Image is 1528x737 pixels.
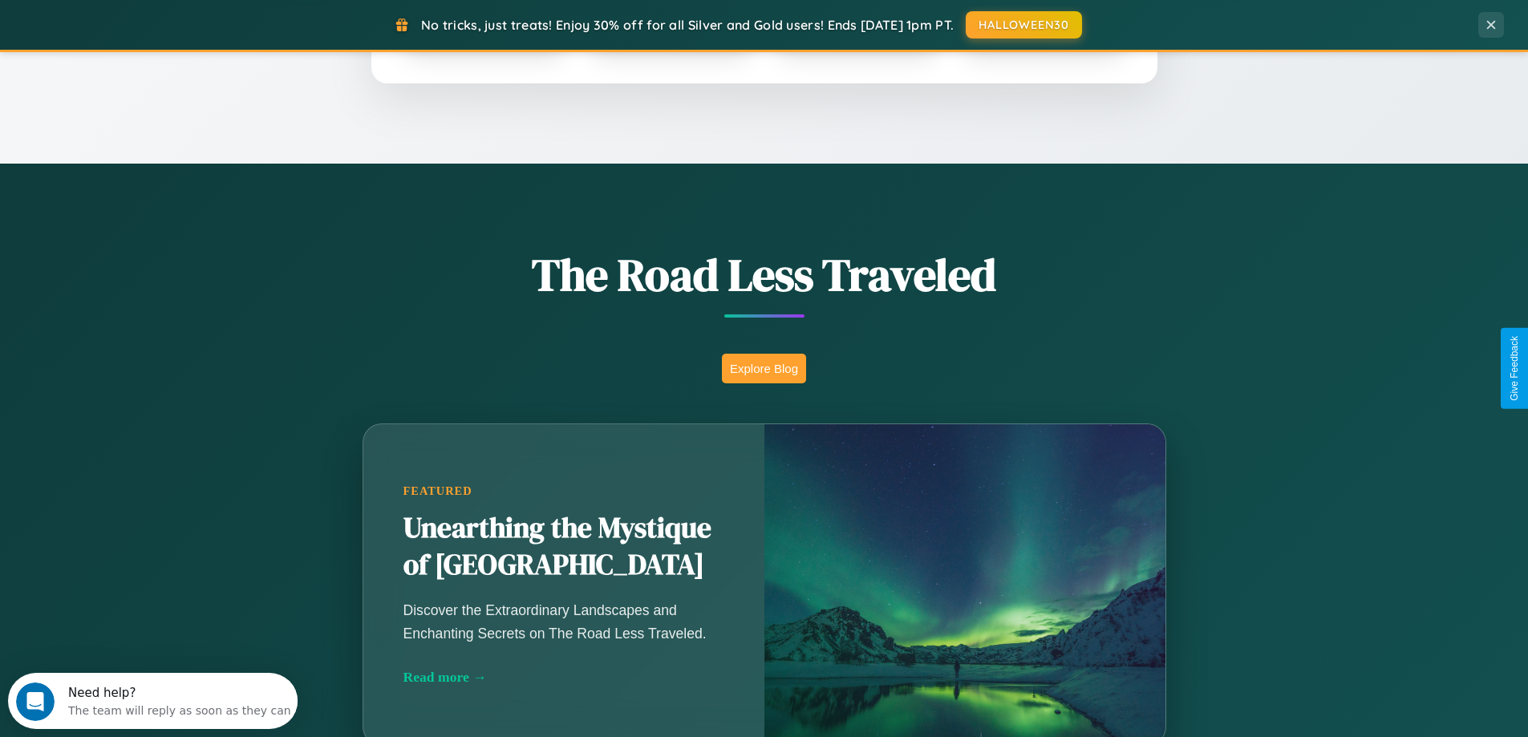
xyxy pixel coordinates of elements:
span: No tricks, just treats! Enjoy 30% off for all Silver and Gold users! Ends [DATE] 1pm PT. [421,17,954,33]
button: HALLOWEEN30 [966,11,1082,38]
div: The team will reply as soon as they can [60,26,283,43]
h2: Unearthing the Mystique of [GEOGRAPHIC_DATA] [403,510,724,584]
iframe: Intercom live chat discovery launcher [8,673,298,729]
div: Open Intercom Messenger [6,6,298,51]
div: Give Feedback [1509,336,1520,401]
button: Explore Blog [722,354,806,383]
div: Need help? [60,14,283,26]
h1: The Road Less Traveled [283,244,1246,306]
div: Read more → [403,669,724,686]
iframe: Intercom live chat [16,682,55,721]
p: Discover the Extraordinary Landscapes and Enchanting Secrets on The Road Less Traveled. [403,599,724,644]
div: Featured [403,484,724,498]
